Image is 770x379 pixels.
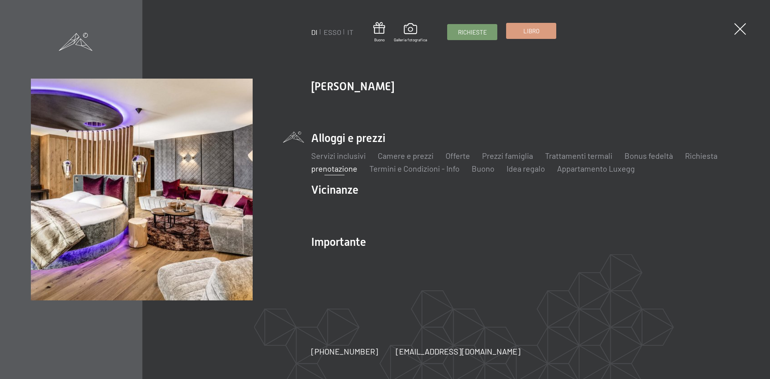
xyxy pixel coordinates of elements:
font: Buono [374,37,385,42]
a: [PHONE_NUMBER] [311,346,378,357]
font: [PHONE_NUMBER] [311,347,378,356]
a: Camere e prezzi [378,151,434,160]
a: Richieste [448,24,497,40]
a: Idea regalo [507,164,545,173]
a: Bonus fedeltà [624,151,673,160]
font: [EMAIL_ADDRESS][DOMAIN_NAME] [396,347,521,356]
a: Buono [472,164,494,173]
a: Richiesta [685,151,717,160]
a: [EMAIL_ADDRESS][DOMAIN_NAME] [396,346,521,357]
font: Galleria fotografica [394,37,427,42]
a: Servizi inclusivi [311,151,366,160]
a: Prezzi famiglia [482,151,533,160]
a: DI [311,28,318,36]
a: Galleria fotografica [394,23,427,43]
a: Offerte [446,151,470,160]
a: Termini e Condizioni - Info [369,164,460,173]
a: Buono [373,22,385,43]
font: Richieste [458,28,487,36]
font: Libro [523,27,539,34]
a: Trattamenti termali [545,151,612,160]
a: Libro [507,23,556,39]
a: IT [347,28,353,36]
a: prenotazione [311,164,357,173]
a: ESSO [324,28,341,36]
a: Appartamento Luxegg [557,164,635,173]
